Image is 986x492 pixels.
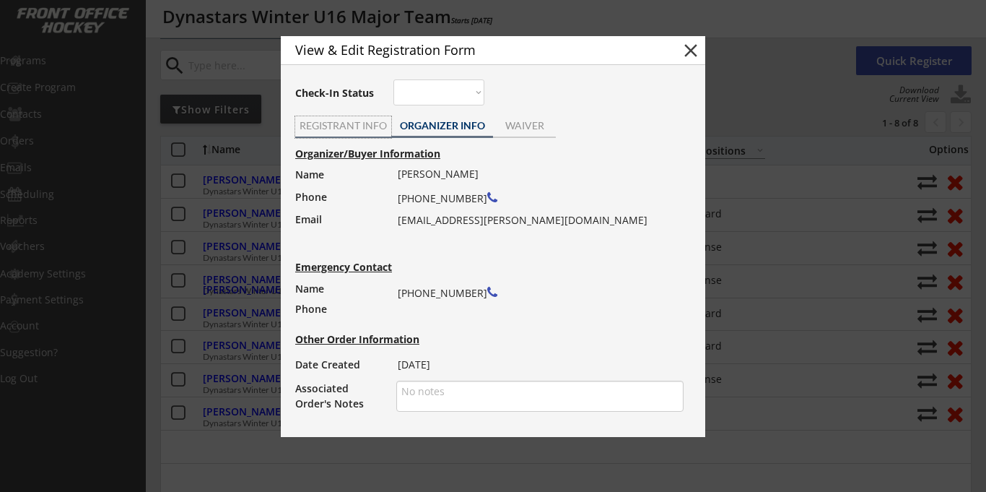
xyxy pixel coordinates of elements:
[295,149,698,159] div: Organizer/Buyer Information
[391,121,493,131] div: ORGANIZER INFO
[295,355,383,375] div: Date Created
[398,355,674,375] div: [DATE]
[295,121,391,131] div: REGISTRANT INFO
[398,164,674,230] div: [PERSON_NAME] [PHONE_NUMBER] [EMAIL_ADDRESS][PERSON_NAME][DOMAIN_NAME]
[493,121,556,131] div: WAIVER
[295,164,383,253] div: Name Phone Email
[398,279,674,305] div: [PHONE_NUMBER]
[295,335,698,345] div: Other Order Information
[295,88,377,98] div: Check-In Status
[295,43,655,56] div: View & Edit Registration Form
[295,262,406,272] div: Emergency Contact
[680,40,702,61] button: close
[295,381,383,411] div: Associated Order's Notes
[295,279,383,319] div: Name Phone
